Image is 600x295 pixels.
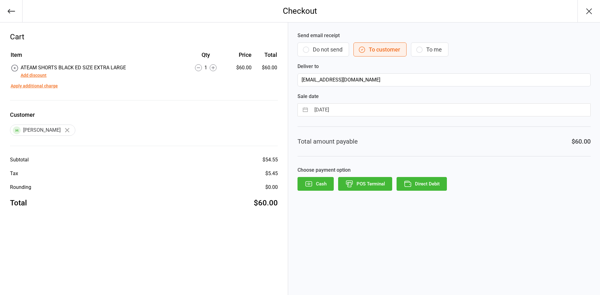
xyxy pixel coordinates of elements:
button: POS Terminal [338,177,392,191]
div: $60.00 [227,64,252,71]
button: Direct Debit [397,177,447,191]
button: To me [411,42,448,57]
button: Do not send [297,42,349,57]
div: Total [10,197,27,209]
div: Tax [10,170,18,177]
span: ATEAM SHORTS BLACK ED SIZE EXTRA LARGE [21,65,126,71]
th: Item [11,51,184,63]
button: Cash [297,177,334,191]
button: Apply additional charge [11,83,58,89]
div: Rounding [10,184,31,191]
label: Sale date [297,93,591,100]
button: Add discount [21,72,47,79]
label: Deliver to [297,63,591,70]
th: Qty [185,51,227,63]
div: Subtotal [10,156,29,164]
div: $54.55 [262,156,278,164]
div: $60.00 [254,197,278,209]
td: $60.00 [254,64,277,79]
div: Cart [10,31,278,42]
div: $5.45 [265,170,278,177]
div: $60.00 [572,137,591,146]
div: 1 [185,64,227,71]
input: Customer Email [297,73,591,86]
label: Send email receipt [297,32,591,39]
div: [PERSON_NAME] [10,125,75,136]
th: Total [254,51,277,63]
div: Price [227,51,252,59]
label: Choose payment option [297,166,591,174]
button: To customer [353,42,407,57]
label: Customer [10,111,278,119]
div: Total amount payable [297,137,358,146]
div: $0.00 [265,184,278,191]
